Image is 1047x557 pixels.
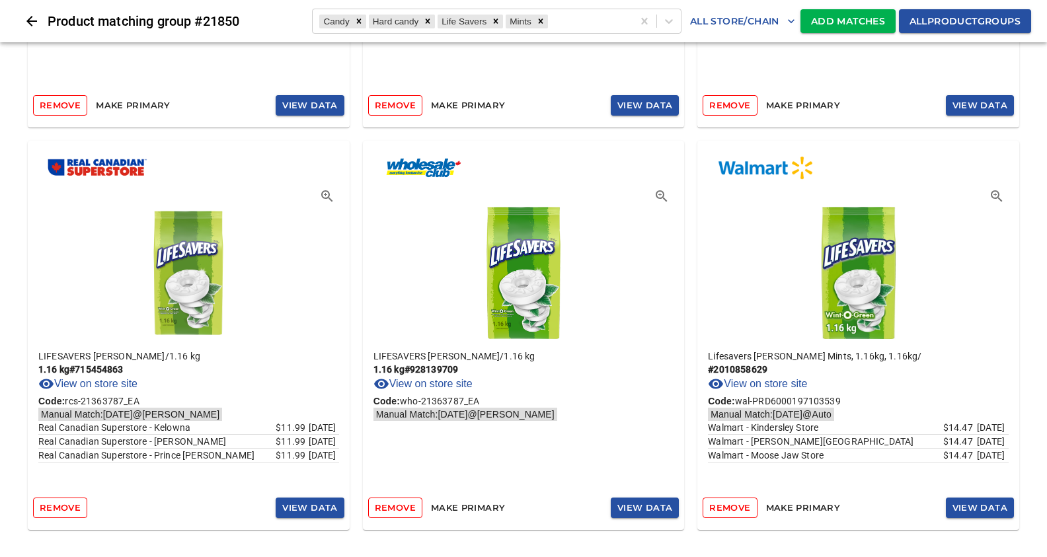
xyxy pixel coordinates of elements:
[282,98,337,113] span: View Data
[766,98,840,113] span: Make primary
[617,98,672,113] span: View Data
[373,406,557,422] span: Manual Match: [DATE] @ [PERSON_NAME]
[38,396,65,406] b: Code:
[40,98,81,113] span: Remove
[811,13,885,30] span: Add Matches
[373,363,674,376] p: 1.16 kg # 928139709
[38,363,339,376] p: 1.16 kg # 715454863
[488,15,503,28] div: Remove Life Savers
[943,448,977,462] td: $ 14.47
[276,421,308,435] td: $ 11.99
[282,500,337,515] span: View Data
[533,15,548,28] div: Remove Mints
[708,350,1009,363] p: Lifesavers [PERSON_NAME] Mints, 1.16kg, 1.16kg /
[368,498,422,518] button: Remove
[946,498,1014,518] button: View Data
[373,151,474,184] img: wholesaleclub.png
[33,95,87,116] button: Remove
[276,448,308,462] td: $ 11.99
[16,5,48,37] button: Close
[708,448,943,462] td: 551 Thatcher Dr E
[373,396,400,406] b: Code:
[428,95,508,116] button: Make primary
[611,498,679,518] button: View Data
[952,500,1007,515] span: View Data
[352,15,366,28] div: Remove Candy
[763,95,843,116] button: Make primary
[800,9,896,34] button: Add Matches
[457,200,590,339] img: candy wint-o-green
[910,13,1021,30] span: All product groups
[38,376,137,392] a: View on store site
[122,200,254,339] img: candy wint-o-green
[708,421,943,435] td: 710 11th Ave E Post Box 1296
[93,95,173,116] button: Make primary
[899,9,1031,34] button: Allproductgroups
[763,498,843,518] button: Make primary
[438,15,488,28] div: Life Savers
[952,98,1007,113] span: View Data
[708,394,1009,408] p: wal-PRD6000197103539
[709,500,750,515] span: Remove
[685,9,800,34] button: All Store/Chain
[38,421,276,435] td: 2280 Baron Rd
[943,434,977,448] td: $ 14.47
[708,406,834,422] span: Manual Match: [DATE] @ Auto
[309,448,339,462] td: [DATE]
[708,363,1009,376] p: # 2010858629
[373,376,473,392] a: View on store site
[38,151,155,184] img: real-canadian-superstore.png
[611,95,679,116] button: View Data
[431,500,505,515] span: Make primary
[766,500,840,515] span: Make primary
[420,15,435,28] div: Remove Hard candy
[38,394,339,408] p: rcs-21363787_EA
[38,434,276,448] td: 291 Cowichan Way
[506,15,533,28] div: Mints
[793,200,925,339] img: lifesavers wint-o-green mints, 1.16kg, 1.16kg
[276,434,308,448] td: $ 11.99
[943,421,977,435] td: $ 14.47
[40,500,81,515] span: Remove
[977,421,1009,435] td: [DATE]
[276,95,344,116] button: View Data
[617,500,672,515] span: View Data
[708,396,734,406] b: Code:
[276,498,344,518] button: View Data
[708,151,825,184] img: walmart.png
[309,434,339,448] td: [DATE]
[703,498,757,518] button: Remove
[96,98,170,113] span: Make primary
[33,498,87,518] button: Remove
[709,98,750,113] span: Remove
[428,498,508,518] button: Make primary
[977,434,1009,448] td: [DATE]
[373,394,674,408] p: who-21363787_EA
[375,500,416,515] span: Remove
[319,15,351,28] div: Candy
[48,11,312,32] h6: Product matching group # 21850
[375,98,416,113] span: Remove
[946,95,1014,116] button: View Data
[703,95,757,116] button: Remove
[977,448,1009,462] td: [DATE]
[431,98,505,113] span: Make primary
[369,15,421,28] div: Hard candy
[38,350,339,363] p: LIFESAVERS [PERSON_NAME] / 1.16 kg
[373,350,674,363] p: LIFESAVERS [PERSON_NAME] / 1.16 kg
[708,376,807,392] a: View on store site
[309,421,339,435] td: [DATE]
[38,406,222,422] span: Manual Match: [DATE] @ [PERSON_NAME]
[708,434,943,448] td: 4500 Gordon Rd
[38,448,276,462] td: 2155 Ferry Ave
[368,95,422,116] button: Remove
[690,13,795,30] span: All Store/Chain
